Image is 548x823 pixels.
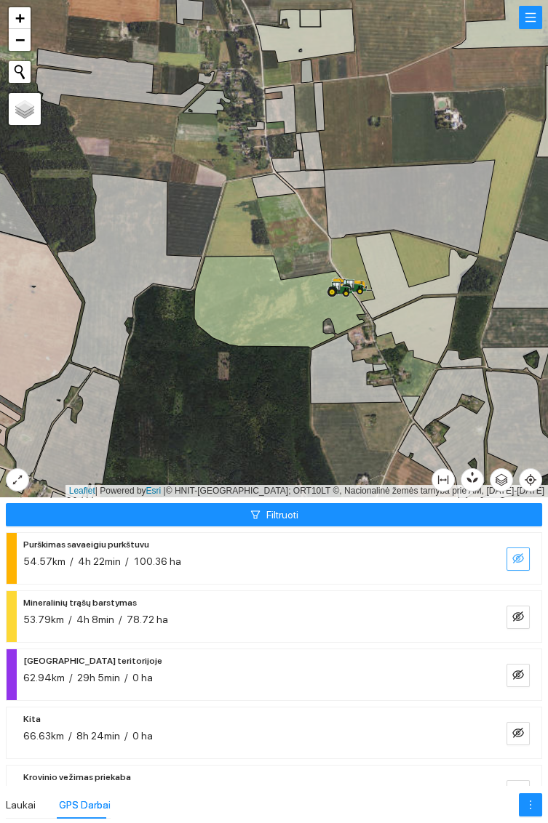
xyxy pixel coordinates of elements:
[70,555,74,567] span: /
[15,31,25,49] span: −
[59,797,111,813] div: GPS Darbai
[133,555,181,567] span: 100.36 ha
[68,614,72,625] span: /
[6,503,542,526] button: filterFiltruoti
[520,474,541,486] span: aim
[15,9,25,27] span: +
[507,606,530,629] button: eye-invisible
[507,547,530,571] button: eye-invisible
[164,486,166,496] span: |
[507,722,530,745] button: eye-invisible
[132,730,153,742] span: 0 ha
[69,486,95,496] a: Leaflet
[77,672,120,683] span: 29h 5min
[69,672,73,683] span: /
[76,730,120,742] span: 8h 24min
[512,727,524,741] span: eye-invisible
[9,93,41,125] a: Layers
[23,555,65,567] span: 54.57km
[23,768,131,786] span: Krovinio vežimas priekaba
[519,468,542,491] button: aim
[432,468,455,491] button: column-width
[125,555,129,567] span: /
[78,555,121,567] span: 4h 22min
[7,474,28,486] span: expand-alt
[520,799,541,811] span: more
[250,510,261,521] span: filter
[23,652,162,670] span: [GEOGRAPHIC_DATA] teritorijoje
[512,611,524,625] span: eye-invisible
[507,664,530,687] button: eye-invisible
[127,614,168,625] span: 78.72 ha
[6,797,36,813] div: Laukai
[65,485,548,497] div: | Powered by © HNIT-[GEOGRAPHIC_DATA]; ORT10LT ©, Nacionalinė žemės tarnyba prie AM, [DATE]-[DATE]
[266,507,298,523] span: Filtruoti
[23,536,149,553] span: Purškimas savaeigiu purkštuvu
[9,7,31,29] a: Zoom in
[507,780,530,803] button: eye-invisible
[23,672,65,683] span: 62.94km
[68,730,72,742] span: /
[9,61,31,83] button: Initiate a new search
[119,614,122,625] span: /
[132,672,153,683] span: 0 ha
[6,468,29,491] button: expand-alt
[519,6,542,29] button: menu
[124,672,128,683] span: /
[76,614,114,625] span: 4h 8min
[23,730,64,742] span: 66.63km
[146,486,162,496] a: Esri
[512,553,524,566] span: eye-invisible
[432,474,454,486] span: column-width
[9,29,31,51] a: Zoom out
[23,614,64,625] span: 53.79km
[23,710,41,728] span: Kita
[124,730,128,742] span: /
[519,793,542,816] button: more
[512,669,524,683] span: eye-invisible
[23,594,137,611] span: Mineralinių trąšų barstymas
